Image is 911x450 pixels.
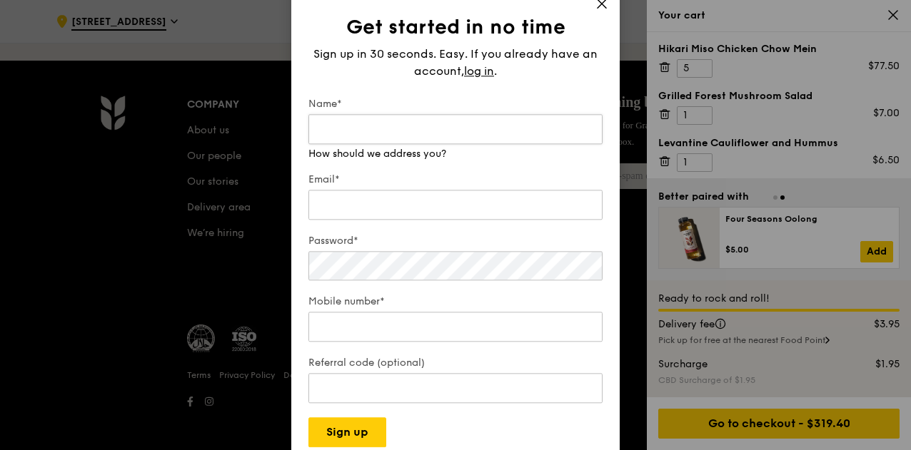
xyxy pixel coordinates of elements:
h1: Get started in no time [308,14,603,40]
button: Sign up [308,417,386,447]
span: . [494,64,497,78]
label: Name* [308,97,603,111]
label: Mobile number* [308,295,603,309]
label: Email* [308,173,603,187]
label: Password* [308,234,603,248]
span: Sign up in 30 seconds. Easy. If you already have an account, [313,47,598,78]
span: log in [464,63,494,80]
div: How should we address you? [308,147,603,161]
label: Referral code (optional) [308,356,603,370]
